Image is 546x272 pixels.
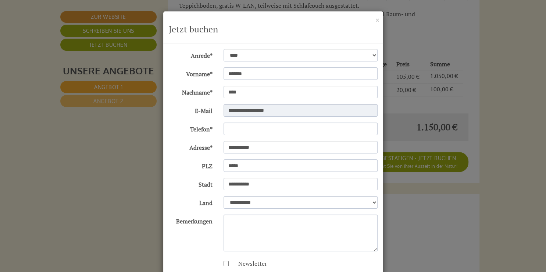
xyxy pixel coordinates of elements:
[163,86,218,97] label: Nachname*
[163,104,218,115] label: E-Mail
[132,6,158,18] div: [DATE]
[163,215,218,226] label: Bemerkungen
[163,49,218,60] label: Anrede*
[231,259,267,268] label: Newsletter
[163,123,218,134] label: Telefon*
[6,20,124,43] div: Guten Tag, wie können wir Ihnen helfen?
[163,178,218,189] label: Stadt
[163,141,218,152] label: Adresse*
[163,67,218,78] label: Vorname*
[163,196,218,207] label: Land
[375,16,378,24] button: ×
[247,195,290,207] button: Senden
[163,159,218,170] label: PLZ
[11,22,121,28] div: Berghotel Zum Zirm
[11,36,121,41] small: 18:59
[169,24,378,34] h3: Jetzt buchen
